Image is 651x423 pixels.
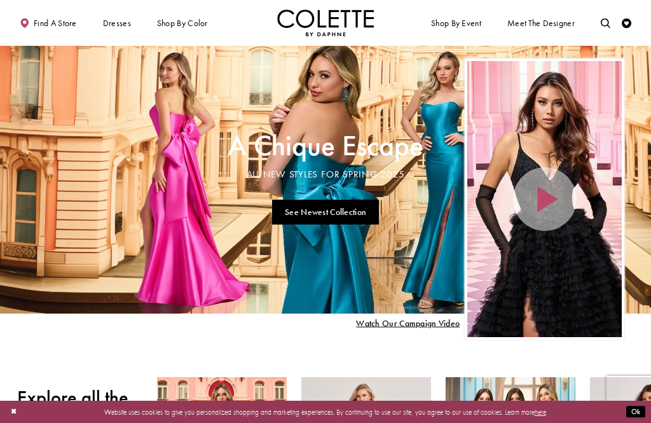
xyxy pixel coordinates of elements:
span: Find a store [34,18,77,28]
a: Check Wishlist [619,10,634,36]
a: Toggle search [598,10,613,36]
button: Close Dialog [6,403,22,420]
span: Shop by color [157,18,208,28]
a: here [535,407,546,416]
a: Visit Home Page [277,10,374,36]
span: Shop By Event [428,10,483,36]
p: Website uses cookies to give you personalized shopping and marketing experiences. By continuing t... [69,405,582,418]
span: Shop By Event [431,18,481,28]
span: Dresses [103,18,131,28]
div: Video Player [467,61,622,338]
ul: Slider Links [224,195,426,228]
img: Colette by Daphne [277,10,374,36]
a: See Newest Collection A Chique Escape All New Styles For Spring 2025 [272,200,380,225]
span: Shop by color [154,10,210,36]
button: Submit Dialog [626,406,645,418]
span: Play Slide #15 Video [356,318,460,328]
a: Find a store [17,10,79,36]
span: Meet the designer [507,18,575,28]
span: Dresses [100,10,134,36]
a: Meet the designer [505,10,577,36]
